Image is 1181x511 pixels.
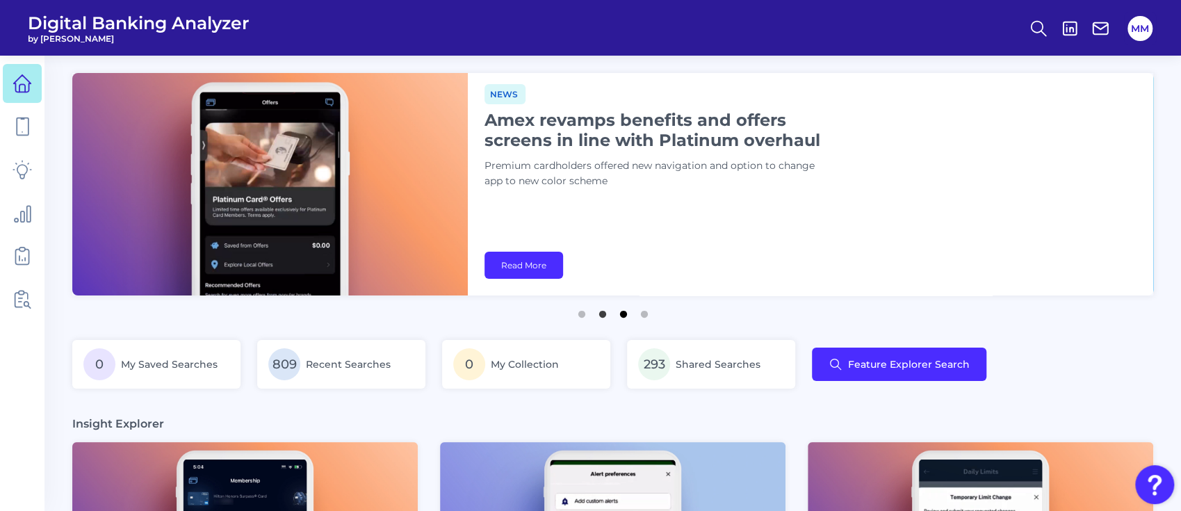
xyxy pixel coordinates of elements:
span: News [484,84,526,104]
button: MM [1127,16,1153,41]
span: 809 [268,348,300,380]
span: Digital Banking Analyzer [28,13,250,33]
h3: Insight Explorer [72,416,164,431]
a: 293Shared Searches [627,340,795,389]
button: 2 [596,304,610,318]
button: 3 [617,304,630,318]
span: Shared Searches [676,358,760,371]
span: Recent Searches [306,358,391,371]
span: 293 [638,348,670,380]
span: My Saved Searches [121,358,218,371]
span: My Collection [491,358,559,371]
span: 0 [83,348,115,380]
button: 4 [637,304,651,318]
button: Open Resource Center [1135,465,1174,504]
a: News [484,87,526,100]
span: 0 [453,348,485,380]
a: 809Recent Searches [257,340,425,389]
button: Feature Explorer Search [812,348,986,381]
a: 0My Saved Searches [72,340,241,389]
span: Feature Explorer Search [848,359,970,370]
a: Read More [484,252,563,279]
span: by [PERSON_NAME] [28,33,250,44]
img: bannerImg [72,73,468,295]
p: Premium cardholders offered new navigation and option to change app to new color scheme [484,159,832,189]
h1: Amex revamps benefits and offers screens in line with Platinum overhaul [484,110,832,150]
a: 0My Collection [442,340,610,389]
button: 1 [575,304,589,318]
